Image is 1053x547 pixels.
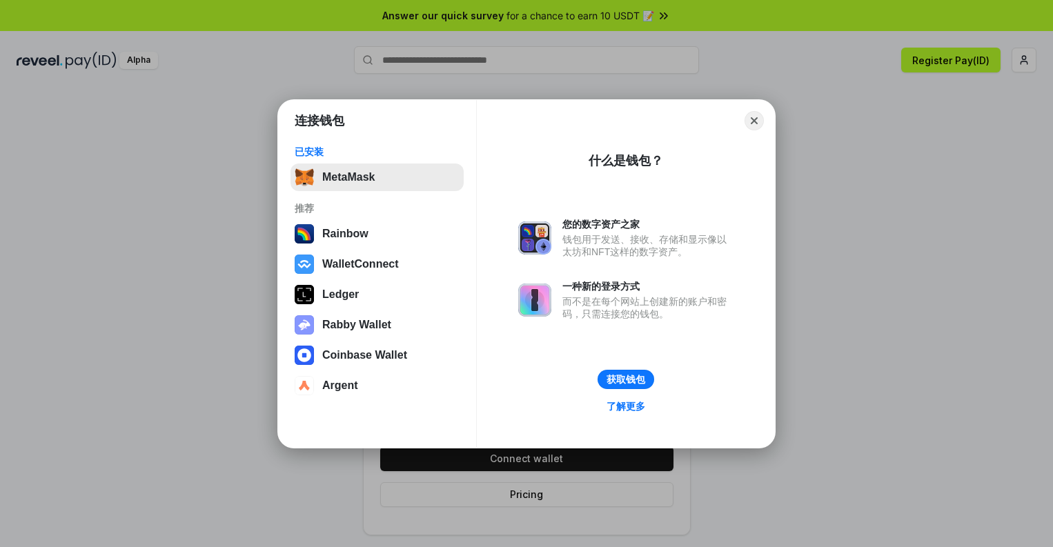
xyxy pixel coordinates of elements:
img: svg+xml,%3Csvg%20width%3D%2228%22%20height%3D%2228%22%20viewBox%3D%220%200%2028%2028%22%20fill%3D... [295,376,314,395]
button: WalletConnect [291,250,464,278]
div: 推荐 [295,202,460,215]
div: Ledger [322,288,359,301]
div: 了解更多 [607,400,645,412]
button: Coinbase Wallet [291,341,464,369]
button: Close [745,111,764,130]
div: 什么是钱包？ [589,152,663,169]
div: 钱包用于发送、接收、存储和显示像以太坊和NFT这样的数字资产。 [562,233,734,258]
img: svg+xml,%3Csvg%20width%3D%22120%22%20height%3D%22120%22%20viewBox%3D%220%200%20120%20120%22%20fil... [295,224,314,243]
div: MetaMask [322,171,375,183]
h1: 连接钱包 [295,112,344,129]
button: Argent [291,372,464,399]
div: Argent [322,379,358,392]
div: 获取钱包 [607,373,645,386]
img: svg+xml,%3Csvg%20xmlns%3D%22http%3A%2F%2Fwww.w3.org%2F2000%2Fsvg%22%20fill%3D%22none%22%20viewBox... [295,315,314,335]
div: 您的数字资产之家 [562,218,734,230]
div: 一种新的登录方式 [562,280,734,292]
div: Rabby Wallet [322,319,391,331]
div: Rainbow [322,228,368,240]
button: MetaMask [291,163,464,191]
a: 了解更多 [598,397,653,415]
img: svg+xml,%3Csvg%20width%3D%2228%22%20height%3D%2228%22%20viewBox%3D%220%200%2028%2028%22%20fill%3D... [295,346,314,365]
button: Rainbow [291,220,464,248]
div: WalletConnect [322,258,399,270]
div: Coinbase Wallet [322,349,407,361]
div: 已安装 [295,146,460,158]
img: svg+xml,%3Csvg%20width%3D%2228%22%20height%3D%2228%22%20viewBox%3D%220%200%2028%2028%22%20fill%3D... [295,255,314,274]
img: svg+xml,%3Csvg%20xmlns%3D%22http%3A%2F%2Fwww.w3.org%2F2000%2Fsvg%22%20width%3D%2228%22%20height%3... [295,285,314,304]
button: Rabby Wallet [291,311,464,339]
div: 而不是在每个网站上创建新的账户和密码，只需连接您的钱包。 [562,295,734,320]
button: Ledger [291,281,464,308]
img: svg+xml,%3Csvg%20xmlns%3D%22http%3A%2F%2Fwww.w3.org%2F2000%2Fsvg%22%20fill%3D%22none%22%20viewBox... [518,221,551,255]
img: svg+xml,%3Csvg%20xmlns%3D%22http%3A%2F%2Fwww.w3.org%2F2000%2Fsvg%22%20fill%3D%22none%22%20viewBox... [518,284,551,317]
img: svg+xml,%3Csvg%20fill%3D%22none%22%20height%3D%2233%22%20viewBox%3D%220%200%2035%2033%22%20width%... [295,168,314,187]
button: 获取钱包 [598,370,654,389]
